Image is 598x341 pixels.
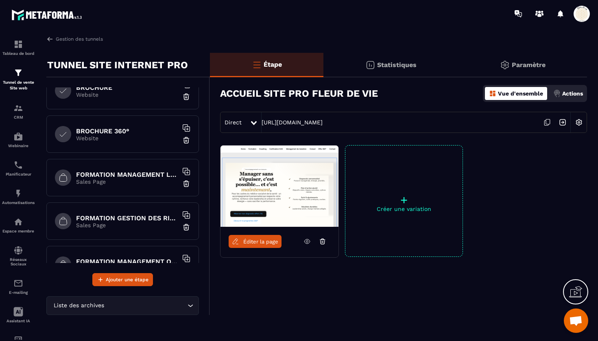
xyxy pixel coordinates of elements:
[46,296,199,315] div: Search for option
[2,172,35,176] p: Planificateur
[512,61,546,69] p: Paramètre
[47,57,188,73] p: TUNNEL SITE INTERNET PRO
[2,143,35,148] p: Webinaire
[2,200,35,205] p: Automatisations
[13,217,23,227] img: automations
[11,7,85,22] img: logo
[76,178,178,185] p: Sales Page
[264,61,282,68] p: Étape
[2,97,35,126] a: formationformationCRM
[13,189,23,198] img: automations
[182,223,190,231] img: trash
[76,127,178,135] h6: BROCHURE 360°
[92,273,153,286] button: Ajouter une étape
[555,115,570,130] img: arrow-next.bcc2205e.svg
[345,194,463,206] p: +
[2,319,35,323] p: Assistant IA
[2,80,35,91] p: Tunnel de vente Site web
[13,68,23,78] img: formation
[13,160,23,170] img: scheduler
[13,39,23,49] img: formation
[571,115,587,130] img: setting-w.858f3a88.svg
[2,115,35,119] p: CRM
[489,90,496,97] img: dashboard-orange.40269519.svg
[500,60,510,70] img: setting-gr.5f69749f.svg
[13,132,23,141] img: automations
[182,180,190,188] img: trash
[2,62,35,97] a: formationformationTunnel de vente Site web
[182,136,190,144] img: trash
[345,206,463,212] p: Créer une variation
[243,239,278,245] span: Éditer la page
[2,257,35,266] p: Réseaux Sociaux
[13,103,23,113] img: formation
[564,308,588,333] div: Ouvrir le chat
[2,290,35,295] p: E-mailing
[46,35,103,43] a: Gestion des tunnels
[76,135,178,141] p: Website
[76,258,178,265] h6: FORMATION MANAGEMENT QUALITE ET RISQUES EN ESSMS
[2,239,35,272] a: social-networksocial-networkRéseaux Sociaux
[76,171,178,178] h6: FORMATION MANAGEMENT LEADERSHIP
[220,88,378,99] h3: ACCUEIL SITE PRO FLEUR DE VIE
[13,278,23,288] img: email
[553,90,561,97] img: actions.d6e523a2.png
[220,146,338,227] img: image
[76,91,178,98] p: Website
[229,235,282,248] a: Éditer la page
[76,222,178,228] p: Sales Page
[377,61,417,69] p: Statistiques
[106,301,186,310] input: Search for option
[182,93,190,101] img: trash
[76,84,178,91] h6: BROCHURE
[46,35,54,43] img: arrow
[2,182,35,211] a: automationsautomationsAutomatisations
[76,214,178,222] h6: FORMATION GESTION DES RISQUES EN SANTE
[2,211,35,239] a: automationsautomationsEspace membre
[2,229,35,233] p: Espace membre
[2,154,35,182] a: schedulerschedulerPlanificateur
[2,301,35,329] a: Assistant IA
[13,245,23,255] img: social-network
[52,301,106,310] span: Liste des archives
[2,272,35,301] a: emailemailE-mailing
[498,90,543,97] p: Vue d'ensemble
[562,90,583,97] p: Actions
[2,51,35,56] p: Tableau de bord
[2,126,35,154] a: automationsautomationsWebinaire
[262,119,323,126] a: [URL][DOMAIN_NAME]
[2,33,35,62] a: formationformationTableau de bord
[365,60,375,70] img: stats.20deebd0.svg
[225,119,242,126] span: Direct
[106,276,148,284] span: Ajouter une étape
[252,60,262,70] img: bars-o.4a397970.svg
